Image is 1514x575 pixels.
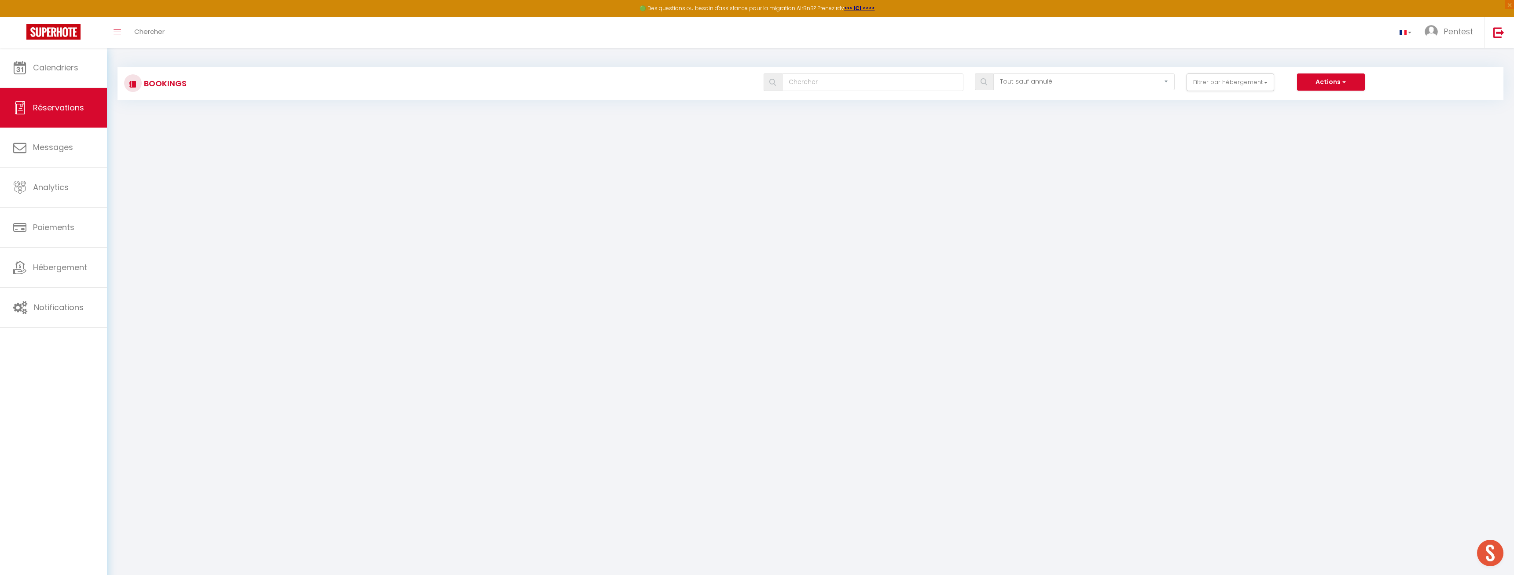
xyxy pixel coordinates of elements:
[782,73,963,91] input: Chercher
[1418,17,1484,48] a: ... Pentest
[1187,73,1275,91] button: Filtrer par hébergement
[1297,73,1365,91] button: Actions
[1493,27,1504,38] img: logout
[1444,26,1473,37] span: Pentest
[1477,540,1503,566] div: Ouvrir le chat
[33,222,74,233] span: Paiements
[844,4,875,12] a: >>> ICI <<<<
[1425,25,1438,38] img: ...
[34,302,84,313] span: Notifications
[33,142,73,153] span: Messages
[128,17,171,48] a: Chercher
[33,102,84,113] span: Réservations
[26,24,81,40] img: Super Booking
[33,182,69,193] span: Analytics
[134,27,165,36] span: Chercher
[142,73,187,93] h3: Bookings
[33,62,78,73] span: Calendriers
[33,262,87,273] span: Hébergement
